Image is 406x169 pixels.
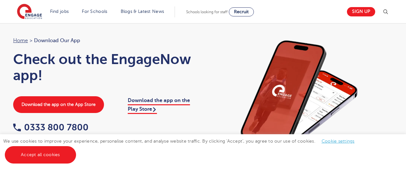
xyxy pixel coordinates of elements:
h1: Check out the EngageNow app! [13,51,197,83]
span: > [30,38,32,43]
nav: breadcrumb [13,36,197,45]
a: For Schools [82,9,107,14]
span: Schools looking for staff [186,10,228,14]
span: We use cookies to improve your experience, personalise content, and analyse website traffic. By c... [3,139,361,157]
a: Accept all cookies [5,146,76,164]
a: Home [13,38,28,43]
a: Recruit [229,7,254,16]
a: Find jobs [50,9,69,14]
a: Sign up [347,7,375,16]
img: Engage Education [17,4,42,20]
a: 0333 800 7800 [13,122,89,132]
a: Cookie settings [322,139,355,144]
a: Download the app on the App Store [13,96,104,113]
a: Blogs & Latest News [121,9,164,14]
span: Download our app [34,36,80,45]
span: Recruit [234,9,249,14]
a: Download the app on the Play Store [128,98,190,114]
